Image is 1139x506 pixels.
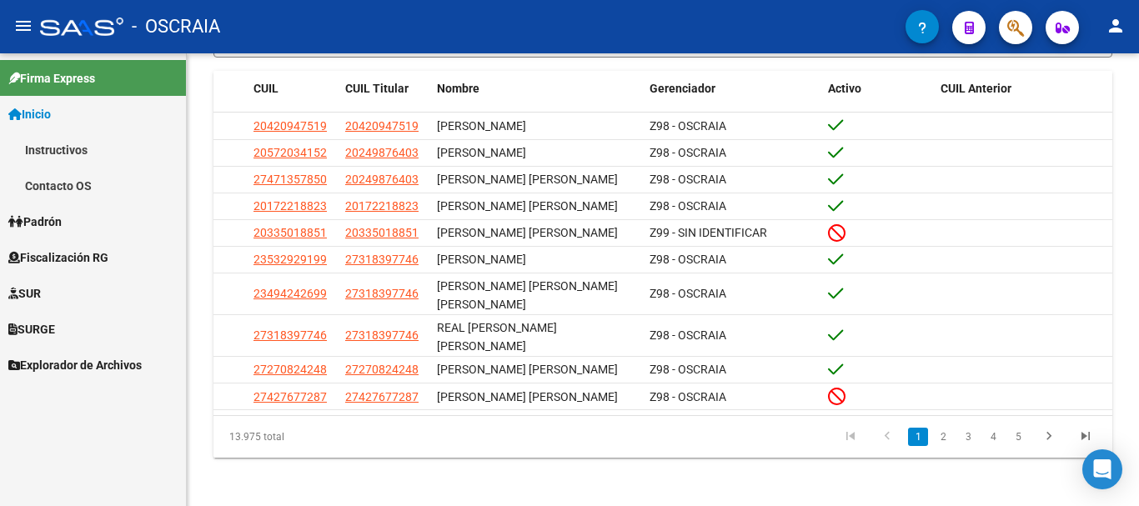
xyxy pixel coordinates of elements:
[345,119,419,133] span: 20420947519
[345,287,419,300] span: 27318397746
[437,119,526,133] span: [PERSON_NAME]
[345,146,419,159] span: 20249876403
[253,199,327,213] span: 20172218823
[437,82,479,95] span: Nombre
[345,363,419,376] span: 27270824248
[981,423,1006,451] li: page 4
[871,428,903,446] a: go to previous page
[650,253,726,266] span: Z98 - OSCRAIA
[1070,428,1101,446] a: go to last page
[906,423,931,451] li: page 1
[958,428,978,446] a: 3
[253,328,327,342] span: 27318397746
[983,428,1003,446] a: 4
[437,199,618,213] span: [PERSON_NAME] [PERSON_NAME]
[437,146,526,159] span: [PERSON_NAME]
[437,279,618,312] span: [PERSON_NAME] [PERSON_NAME] [PERSON_NAME]
[247,71,339,107] datatable-header-cell: CUIL
[345,390,419,403] span: 27427677287
[650,146,726,159] span: Z98 - OSCRAIA
[650,363,726,376] span: Z98 - OSCRAIA
[8,356,142,374] span: Explorador de Archivos
[253,363,327,376] span: 27270824248
[8,284,41,303] span: SUR
[437,226,618,239] span: [PERSON_NAME] [PERSON_NAME]
[345,328,419,342] span: 27318397746
[8,213,62,231] span: Padrón
[931,423,956,451] li: page 2
[650,328,726,342] span: Z98 - OSCRAIA
[941,82,1011,95] span: CUIL Anterior
[821,71,934,107] datatable-header-cell: Activo
[253,119,327,133] span: 20420947519
[437,390,618,403] span: [PERSON_NAME] [PERSON_NAME]
[437,253,526,266] span: [PERSON_NAME]
[1033,428,1065,446] a: go to next page
[956,423,981,451] li: page 3
[650,82,715,95] span: Gerenciador
[934,71,1113,107] datatable-header-cell: CUIL Anterior
[828,82,861,95] span: Activo
[650,119,726,133] span: Z98 - OSCRAIA
[132,8,220,45] span: - OSCRAIA
[253,82,278,95] span: CUIL
[1008,428,1028,446] a: 5
[253,226,327,239] span: 20335018851
[253,287,327,300] span: 23494242699
[345,226,419,239] span: 20335018851
[437,173,618,186] span: [PERSON_NAME] [PERSON_NAME]
[650,287,726,300] span: Z98 - OSCRAIA
[253,390,327,403] span: 27427677287
[933,428,953,446] a: 2
[345,199,419,213] span: 20172218823
[1082,449,1122,489] div: Open Intercom Messenger
[345,253,419,266] span: 27318397746
[253,146,327,159] span: 20572034152
[437,363,618,376] span: [PERSON_NAME] [PERSON_NAME]
[835,428,866,446] a: go to first page
[650,173,726,186] span: Z98 - OSCRAIA
[339,71,430,107] datatable-header-cell: CUIL Titular
[650,390,726,403] span: Z98 - OSCRAIA
[1006,423,1031,451] li: page 5
[213,416,390,458] div: 13.975 total
[13,16,33,36] mat-icon: menu
[8,105,51,123] span: Inicio
[253,173,327,186] span: 27471357850
[8,248,108,267] span: Fiscalización RG
[8,320,55,338] span: SURGE
[8,69,95,88] span: Firma Express
[253,253,327,266] span: 23532929199
[430,71,643,107] datatable-header-cell: Nombre
[345,82,409,95] span: CUIL Titular
[437,321,557,353] span: REAL [PERSON_NAME] [PERSON_NAME]
[650,199,726,213] span: Z98 - OSCRAIA
[345,173,419,186] span: 20249876403
[643,71,822,107] datatable-header-cell: Gerenciador
[908,428,928,446] a: 1
[1106,16,1126,36] mat-icon: person
[650,226,767,239] span: Z99 - SIN IDENTIFICAR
